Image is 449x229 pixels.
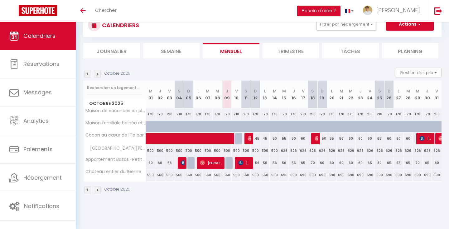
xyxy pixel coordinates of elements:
div: 170 [413,108,422,120]
th: 21 [336,81,346,108]
div: 60 [155,157,165,169]
div: 60 [356,157,365,169]
div: 690 [422,169,432,181]
div: 65 [298,157,308,169]
div: 626 [279,145,289,157]
div: 690 [279,169,289,181]
abbr: D [187,88,190,94]
div: 626 [422,145,432,157]
div: 50 [289,133,298,144]
div: 500 [203,145,213,157]
abbr: J [159,88,161,94]
span: Château entier du 16eme siècle avec [PERSON_NAME] [84,169,147,174]
div: 60 [146,157,156,169]
img: ... [363,6,372,15]
span: [PERSON_NAME] [376,6,420,14]
div: 626 [356,145,365,157]
div: 170 [394,108,403,120]
li: Mensuel [203,43,259,58]
li: Trimestre [263,43,319,58]
img: logout [434,7,442,15]
div: 170 [279,108,289,120]
div: 500 [174,145,184,157]
div: 500 [146,145,156,157]
div: 500 [241,145,251,157]
p: Octobre 2025 [104,71,130,77]
div: 56 [270,157,279,169]
div: 500 [251,145,260,157]
div: 210 [241,108,251,120]
abbr: M [340,88,343,94]
div: 690 [413,169,422,181]
span: [GEOGRAPHIC_DATA][PERSON_NAME] [84,145,147,152]
th: 28 [403,81,413,108]
div: 550 [146,169,156,181]
div: 170 [193,108,203,120]
div: 210 [165,108,175,120]
th: 22 [346,81,356,108]
abbr: L [197,88,199,94]
div: 65 [394,157,403,169]
div: 65 [365,157,375,169]
div: 500 [222,145,232,157]
abbr: D [388,88,391,94]
div: 500 [184,145,194,157]
div: 626 [413,145,422,157]
li: Tâches [322,43,379,58]
button: Gestion des prix [395,68,442,77]
div: 626 [346,145,356,157]
div: 626 [317,145,327,157]
div: 65 [375,133,384,144]
div: 170 [403,108,413,120]
th: 07 [203,81,213,108]
div: 170 [260,108,270,120]
abbr: D [321,88,324,94]
div: 500 [232,145,241,157]
div: 56 [279,157,289,169]
div: 65 [403,157,413,169]
th: 20 [327,81,337,108]
div: 170 [155,108,165,120]
div: 626 [327,145,337,157]
th: 04 [174,81,184,108]
div: 210 [298,108,308,120]
th: 02 [155,81,165,108]
abbr: J [292,88,295,94]
div: 60 [346,133,356,144]
th: 29 [413,81,422,108]
div: 56 [289,157,298,169]
div: 560 [165,169,175,181]
button: Filtrer par hébergement [316,18,376,31]
th: 24 [365,81,375,108]
div: 170 [270,108,279,120]
div: 210 [174,108,184,120]
div: 170 [346,108,356,120]
div: 560 [251,169,260,181]
div: 170 [289,108,298,120]
div: 170 [422,108,432,120]
span: Maison familiale balnéo et piscine en [GEOGRAPHIC_DATA] [84,121,147,125]
abbr: S [244,88,247,94]
th: 08 [213,81,222,108]
abbr: V [435,88,438,94]
div: 690 [289,169,298,181]
div: 690 [375,169,384,181]
div: 626 [432,145,442,157]
span: Cocon au cœur de l'île barbe [84,133,147,137]
th: 01 [146,81,156,108]
th: 14 [270,81,279,108]
abbr: M [349,88,353,94]
div: 210 [365,108,375,120]
th: 12 [251,81,260,108]
div: 560 [184,169,194,181]
abbr: V [168,88,171,94]
div: 500 [260,145,270,157]
th: 05 [184,81,194,108]
th: 06 [193,81,203,108]
li: Planning [382,43,439,58]
span: Octobre 2025 [84,99,146,108]
div: 60 [346,157,356,169]
div: 56 [165,157,175,169]
span: [PERSON_NAME] [200,157,222,169]
span: Appartement Bazas · Petit cocon sans prétention au cœur de Bazas [84,157,147,162]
